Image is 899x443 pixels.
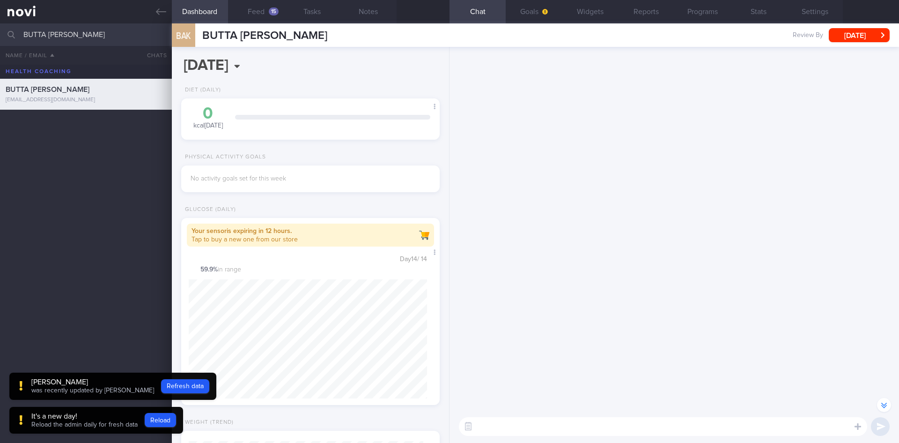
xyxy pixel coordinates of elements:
div: Diet (Daily) [181,87,221,94]
div: It's a new day! [31,412,138,421]
span: was recently updated by [PERSON_NAME] [31,387,154,394]
div: 15 [269,8,279,15]
div: Day 14 / 14 [400,255,434,264]
div: No activity goals set for this week [191,175,430,183]
div: [PERSON_NAME] [31,377,154,387]
strong: 59.9 % [200,266,218,273]
span: Review By [793,31,823,40]
span: Reload the admin daily for fresh data [31,421,138,428]
div: kcal [DATE] [191,105,226,130]
div: Physical Activity Goals [181,154,266,161]
button: Chats [134,46,172,65]
span: BUTTA [PERSON_NAME] [6,86,89,93]
button: Refresh data [161,379,209,393]
button: Reload [145,413,176,427]
span: in range [200,266,241,274]
div: Glucose (Daily) [181,206,236,213]
button: [DATE] [829,28,890,42]
span: BUTTA [PERSON_NAME] [202,30,327,41]
div: [EMAIL_ADDRESS][DOMAIN_NAME] [6,97,166,104]
div: 0 [191,105,226,122]
div: BAK [169,18,198,54]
